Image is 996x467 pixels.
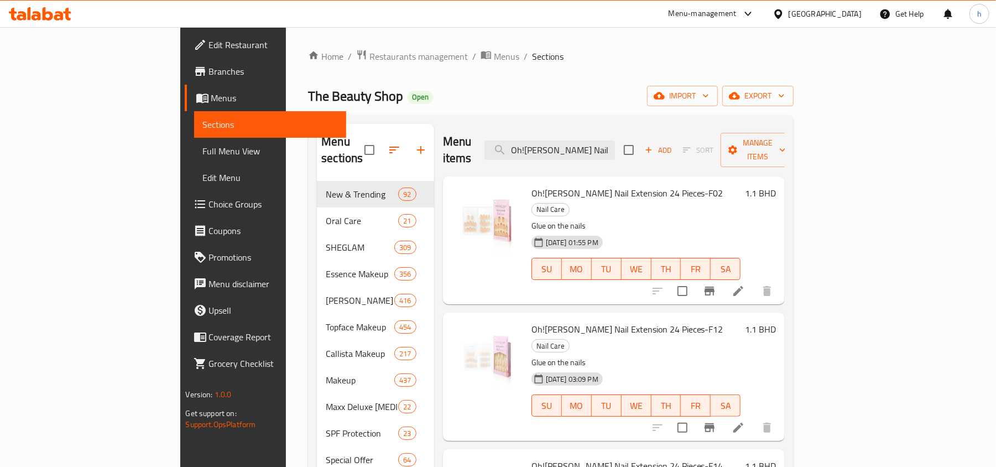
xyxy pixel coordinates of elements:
div: New & Trending92 [317,181,434,207]
span: Sections [532,50,564,63]
span: 1.0.0 [215,387,232,402]
div: Topface Makeup454 [317,314,434,340]
li: / [348,50,352,63]
span: FR [685,261,706,277]
div: items [398,214,416,227]
button: WE [622,258,651,280]
span: Sections [203,118,338,131]
div: Maxx Deluxe Ammonia Free [326,400,398,413]
span: SPF Protection [326,427,398,440]
a: Menus [481,49,519,64]
button: TH [651,395,681,417]
button: export [722,86,794,106]
li: / [472,50,476,63]
div: Oral Care21 [317,207,434,234]
span: 64 [399,455,415,465]
span: Open [408,92,433,102]
span: MO [566,398,587,414]
div: [PERSON_NAME] Makeup416 [317,287,434,314]
div: Topface Makeup [326,320,394,334]
span: import [656,89,709,103]
a: Edit Menu [194,164,347,191]
span: Menus [211,91,338,105]
span: 92 [399,189,415,200]
a: Branches [185,58,347,85]
button: TU [592,395,622,417]
span: Select to update [671,416,694,439]
span: Choice Groups [209,198,338,211]
span: Coupons [209,224,338,237]
span: Branches [209,65,338,78]
a: Edit menu item [732,421,745,434]
span: Oral Care [326,214,398,227]
a: Support.OpsPlatform [186,417,256,432]
span: Add [643,144,673,157]
div: Catrice Makeup [326,294,394,307]
span: Manage items [729,136,786,164]
div: items [394,347,416,360]
button: MO [562,258,592,280]
div: SHEGLAM309 [317,234,434,261]
a: Menus [185,85,347,111]
span: TU [596,398,617,414]
span: 437 [395,375,415,386]
span: Upsell [209,304,338,317]
a: Restaurants management [356,49,468,64]
span: 21 [399,216,415,226]
button: MO [562,395,592,417]
span: Get support on: [186,406,237,421]
span: 309 [395,242,415,253]
button: TU [592,258,622,280]
button: Add section [408,137,434,163]
button: import [647,86,718,106]
span: New & Trending [326,188,398,201]
span: WE [626,261,647,277]
div: Maxx Deluxe [MEDICAL_DATA] Free22 [317,393,434,420]
div: Essence Makeup [326,267,394,281]
a: Grocery Checklist [185,350,347,377]
button: SA [711,395,741,417]
p: Glue on the nails [531,356,741,370]
div: Special Offer [326,453,398,466]
div: items [394,241,416,254]
span: Select section [617,138,640,162]
button: Manage items [721,133,795,167]
div: Menu-management [669,7,737,20]
button: delete [754,414,780,441]
div: [GEOGRAPHIC_DATA] [789,8,862,20]
a: Full Menu View [194,138,347,164]
span: Edit Menu [203,171,338,184]
nav: breadcrumb [308,49,794,64]
div: SPF Protection23 [317,420,434,447]
div: Open [408,91,433,104]
a: Choice Groups [185,191,347,217]
span: [DATE] 03:09 PM [541,374,603,385]
button: SU [531,258,562,280]
div: Callista Makeup217 [317,340,434,367]
span: Makeup [326,373,394,387]
div: items [398,400,416,413]
button: delete [754,278,780,304]
span: Sort sections [381,137,408,163]
input: search [484,141,615,160]
button: Branch-specific-item [696,278,723,304]
a: Coupons [185,217,347,244]
span: export [731,89,785,103]
span: SA [715,398,736,414]
span: 217 [395,349,415,359]
div: items [394,320,416,334]
span: Version: [186,387,213,402]
span: SHEGLAM [326,241,394,254]
span: TU [596,261,617,277]
button: SU [531,395,562,417]
span: 356 [395,269,415,279]
span: TH [656,398,677,414]
a: Menu disclaimer [185,271,347,297]
button: FR [681,258,711,280]
a: Edit Restaurant [185,32,347,58]
span: Grocery Checklist [209,357,338,370]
